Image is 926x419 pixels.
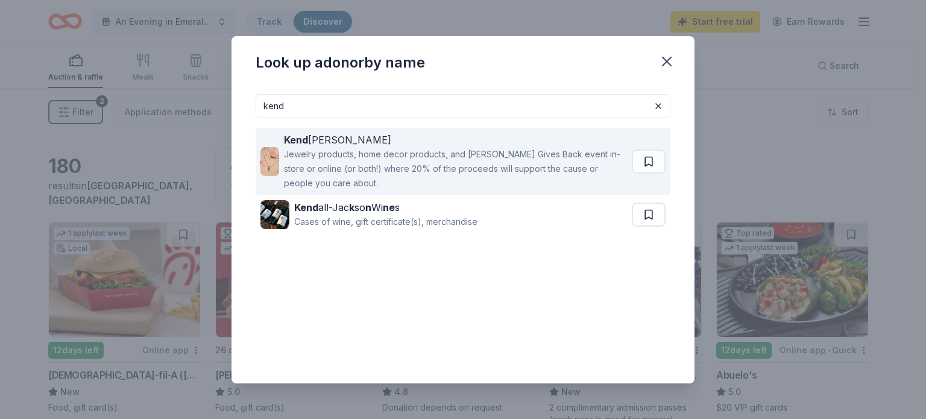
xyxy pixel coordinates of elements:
img: Image for Kendra Scott [260,147,279,176]
strong: n [365,201,371,213]
div: [PERSON_NAME] [284,133,627,147]
strong: Kend [284,134,308,146]
div: all-Jac so Wi s [294,200,477,215]
div: Cases of wine, gift certificate(s), merchandise [294,215,477,229]
img: Image for Kendall-Jackson Wines [260,200,289,229]
strong: k [349,201,354,213]
strong: Kend [294,201,318,213]
input: Search [256,94,670,118]
div: Jewelry products, home decor products, and [PERSON_NAME] Gives Back event in-store or online (or ... [284,147,627,191]
strong: ne [383,201,395,213]
div: Look up a donor by name [256,53,425,72]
